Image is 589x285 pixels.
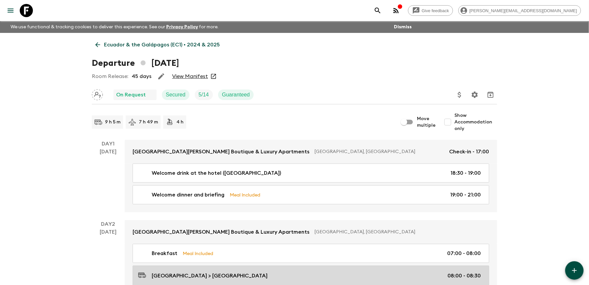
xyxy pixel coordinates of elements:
[453,88,466,101] button: Update Price, Early Bird Discount and Costs
[92,220,125,228] p: Day 2
[222,91,250,99] p: Guaranteed
[166,91,186,99] p: Secured
[468,88,481,101] button: Settings
[392,22,413,32] button: Dismiss
[100,148,117,212] div: [DATE]
[133,148,309,156] p: [GEOGRAPHIC_DATA][PERSON_NAME] Boutique & Luxury Apartments
[230,191,260,198] p: Meal Included
[92,91,103,96] span: Assign pack leader
[125,220,497,244] a: [GEOGRAPHIC_DATA][PERSON_NAME] Boutique & Luxury Apartments[GEOGRAPHIC_DATA], [GEOGRAPHIC_DATA]
[133,164,489,183] a: Welcome drink at the hotel ([GEOGRAPHIC_DATA])18:30 - 19:00
[8,21,221,33] p: We use functional & tracking cookies to deliver this experience. See our for more.
[448,249,481,257] p: 07:00 - 08:00
[152,272,268,280] p: [GEOGRAPHIC_DATA] > [GEOGRAPHIC_DATA]
[195,90,213,100] div: Trip Fill
[199,91,209,99] p: 5 / 14
[152,249,177,257] p: Breakfast
[125,140,497,164] a: [GEOGRAPHIC_DATA][PERSON_NAME] Boutique & Luxury Apartments[GEOGRAPHIC_DATA], [GEOGRAPHIC_DATA]Ch...
[132,72,151,80] p: 45 days
[162,90,190,100] div: Secured
[449,148,489,156] p: Check-in - 17:00
[133,228,309,236] p: [GEOGRAPHIC_DATA][PERSON_NAME] Boutique & Luxury Apartments
[92,72,128,80] p: Room Release:
[451,169,481,177] p: 18:30 - 19:00
[152,169,281,177] p: Welcome drink at the hotel ([GEOGRAPHIC_DATA])
[183,250,213,257] p: Meal Included
[172,73,208,80] a: View Manifest
[92,140,125,148] p: Day 1
[104,41,220,49] p: Ecuador & the Galápagos (EC1) • 2024 & 2025
[417,116,436,129] span: Move multiple
[92,57,179,70] h1: Departure [DATE]
[371,4,384,17] button: search adventures
[4,4,17,17] button: menu
[315,229,484,235] p: [GEOGRAPHIC_DATA], [GEOGRAPHIC_DATA]
[133,244,489,263] a: BreakfastMeal Included07:00 - 08:00
[139,119,158,125] p: 7 h 49 m
[408,5,453,16] a: Give feedback
[454,112,497,132] span: Show Accommodation only
[466,8,581,13] span: [PERSON_NAME][EMAIL_ADDRESS][DOMAIN_NAME]
[152,191,224,199] p: Welcome dinner and briefing
[448,272,481,280] p: 08:00 - 08:30
[315,148,444,155] p: [GEOGRAPHIC_DATA], [GEOGRAPHIC_DATA]
[176,119,184,125] p: 4 h
[116,91,146,99] p: On Request
[418,8,453,13] span: Give feedback
[92,38,223,51] a: Ecuador & the Galápagos (EC1) • 2024 & 2025
[484,88,497,101] button: Archive (Completed, Cancelled or Unsynced Departures only)
[450,191,481,199] p: 19:00 - 21:00
[133,185,489,204] a: Welcome dinner and briefingMeal Included19:00 - 21:00
[105,119,120,125] p: 9 h 5 m
[166,25,198,29] a: Privacy Policy
[458,5,581,16] div: [PERSON_NAME][EMAIL_ADDRESS][DOMAIN_NAME]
